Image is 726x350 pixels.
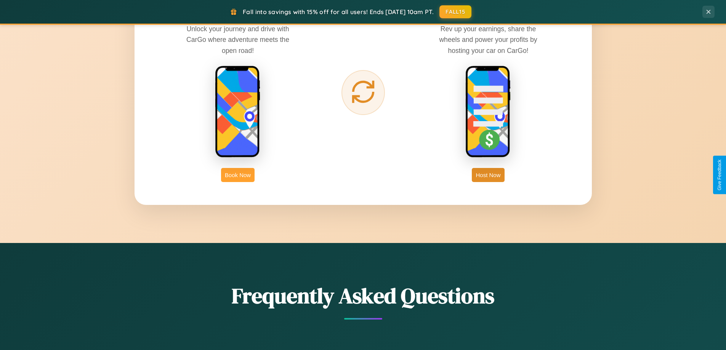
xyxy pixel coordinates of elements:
div: Give Feedback [717,160,722,190]
button: Host Now [472,168,504,182]
img: host phone [465,66,511,158]
button: FALL15 [439,5,471,18]
h2: Frequently Asked Questions [135,281,592,310]
span: Fall into savings with 15% off for all users! Ends [DATE] 10am PT. [243,8,434,16]
p: Rev up your earnings, share the wheels and power your profits by hosting your car on CarGo! [431,24,545,56]
p: Unlock your journey and drive with CarGo where adventure meets the open road! [181,24,295,56]
button: Book Now [221,168,255,182]
img: rent phone [215,66,261,158]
